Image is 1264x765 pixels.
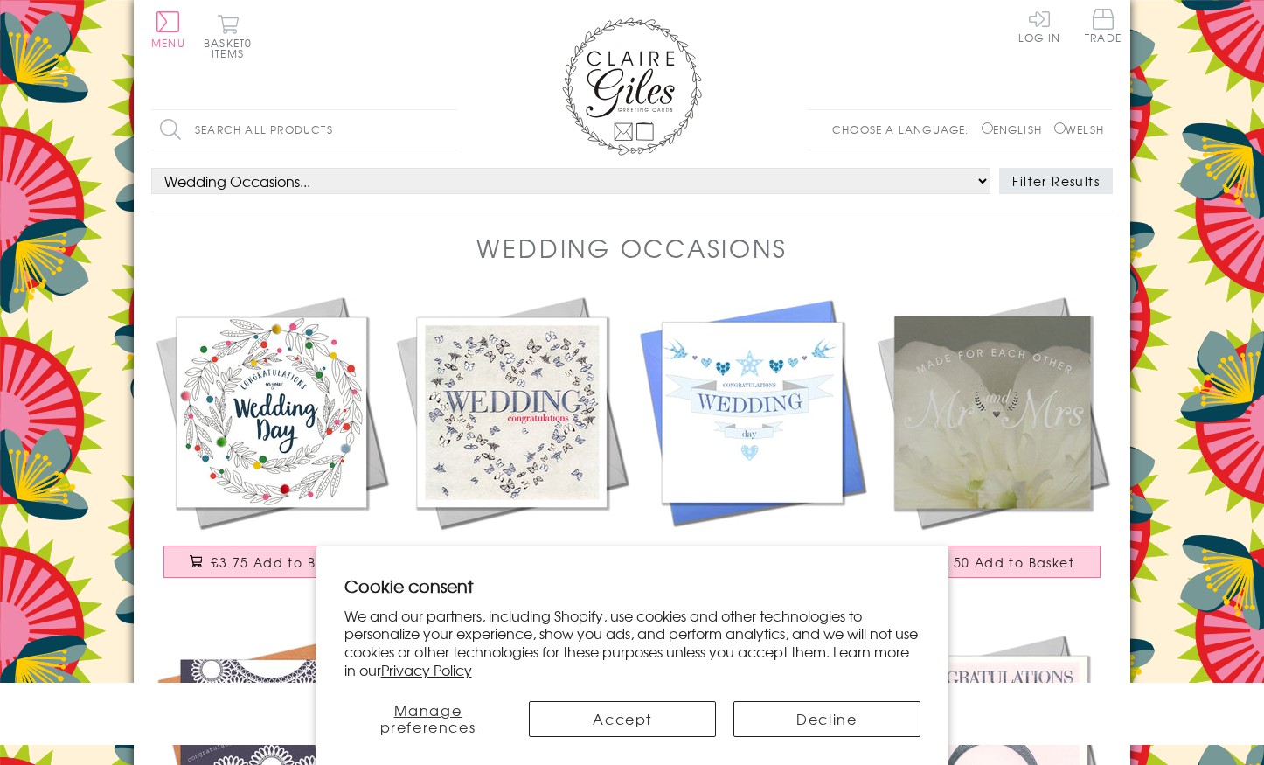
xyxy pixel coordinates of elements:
[885,546,1101,578] button: £3.50 Add to Basket
[163,546,380,578] button: £3.75 Add to Basket
[380,699,476,737] span: Manage preferences
[211,553,353,571] span: £3.75 Add to Basket
[832,122,978,137] p: Choose a language:
[151,110,457,150] input: Search all products
[476,230,787,266] h1: Wedding Occasions
[632,292,872,595] a: Wedding Card, Blue Banners, Congratulations Wedding Day £3.50 Add to Basket
[982,122,993,134] input: English
[999,168,1113,194] button: Filter Results
[212,35,252,61] span: 0 items
[1054,122,1066,134] input: Welsh
[381,659,472,680] a: Privacy Policy
[932,553,1074,571] span: £3.50 Add to Basket
[151,292,392,595] a: Wedding Card, Flowers, Congratulations, Embellished with colourful pompoms £3.75 Add to Basket
[344,574,920,598] h2: Cookie consent
[562,17,702,156] img: Claire Giles Greetings Cards
[344,701,512,737] button: Manage preferences
[151,292,392,532] img: Wedding Card, Flowers, Congratulations, Embellished with colourful pompoms
[529,701,716,737] button: Accept
[632,292,872,532] img: Wedding Card, Blue Banners, Congratulations Wedding Day
[440,110,457,150] input: Search
[872,292,1113,595] a: Wedding Card, White Peonie, Mr and Mrs , Embossed and Foiled text £3.50 Add to Basket
[982,122,1051,137] label: English
[151,35,185,51] span: Menu
[151,11,185,48] button: Menu
[392,292,632,532] img: Wedding Congratulations Card, Butteflies Heart, Embossed and Foiled text
[204,14,252,59] button: Basket0 items
[392,292,632,595] a: Wedding Congratulations Card, Butteflies Heart, Embossed and Foiled text £3.50 Add to Basket
[1054,122,1104,137] label: Welsh
[872,292,1113,532] img: Wedding Card, White Peonie, Mr and Mrs , Embossed and Foiled text
[1085,9,1122,46] a: Trade
[1018,9,1060,43] a: Log In
[344,607,920,679] p: We and our partners, including Shopify, use cookies and other technologies to personalize your ex...
[1085,9,1122,43] span: Trade
[733,701,920,737] button: Decline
